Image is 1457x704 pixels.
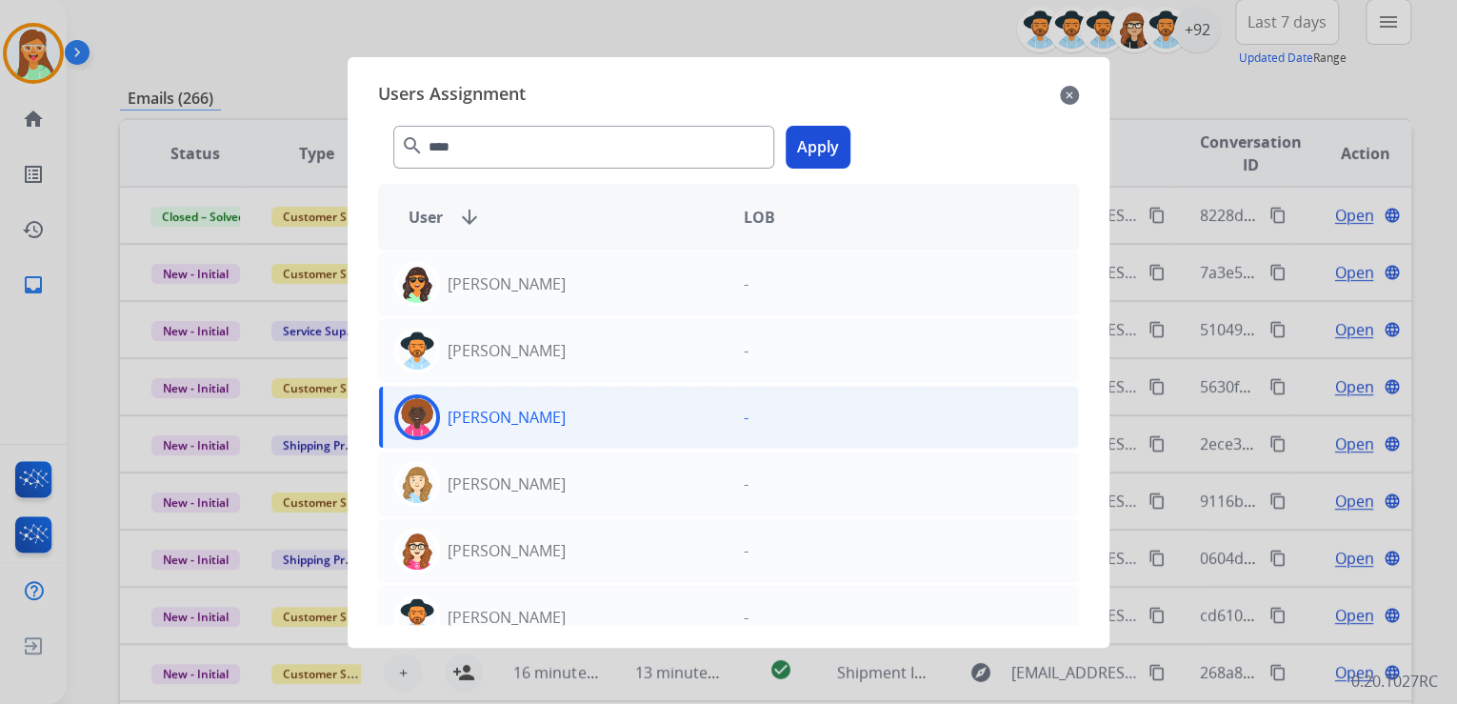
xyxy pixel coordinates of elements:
p: - [744,539,748,562]
mat-icon: close [1060,84,1079,107]
mat-icon: search [401,134,424,157]
div: User [393,206,728,229]
p: [PERSON_NAME] [448,406,566,429]
p: - [744,473,748,495]
p: - [744,406,748,429]
p: [PERSON_NAME] [448,539,566,562]
p: - [744,606,748,629]
span: LOB [744,206,775,229]
p: [PERSON_NAME] [448,606,566,629]
p: [PERSON_NAME] [448,339,566,362]
p: [PERSON_NAME] [448,473,566,495]
button: Apply [786,126,850,169]
span: Users Assignment [378,80,526,111]
p: - [744,272,748,295]
p: [PERSON_NAME] [448,272,566,295]
p: - [744,339,748,362]
mat-icon: arrow_downward [458,206,481,229]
